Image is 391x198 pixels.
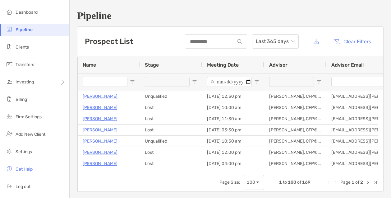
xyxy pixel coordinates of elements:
img: logout icon [6,182,13,190]
a: [PERSON_NAME] [83,137,117,145]
img: dashboard icon [6,8,13,16]
a: [PERSON_NAME] [83,148,117,156]
div: [DATE] 11:30 am [202,113,264,124]
div: [PERSON_NAME], CFP®, CFA®, CDFA® [264,158,326,169]
h1: Pipeline [77,10,384,21]
button: Open Filter Menu [316,79,321,84]
div: Lost [140,147,202,158]
div: [DATE] 12:00 pm [202,147,264,158]
span: Page [340,180,351,185]
div: [PERSON_NAME], CFP®, CFA®, CDFA® [264,91,326,102]
div: Lost [140,158,202,169]
div: [DATE] 10:00 am [202,102,264,113]
span: Dashboard [16,10,38,15]
span: Meeting Date [207,62,239,68]
img: pipeline icon [6,26,13,33]
span: 100 [288,180,296,185]
div: Previous Page [333,180,338,185]
span: Pipeline [16,27,33,32]
span: Get Help [16,167,33,172]
div: Lost [140,102,202,113]
a: [PERSON_NAME] [83,92,117,100]
span: Advisor Email [331,62,364,68]
span: 2 [360,180,363,185]
div: Lost [140,113,202,124]
input: Meeting Date Filter Input [207,77,252,87]
button: Open Filter Menu [192,79,197,84]
img: settings icon [6,148,13,155]
span: Last 365 days [256,35,295,48]
span: Investing [16,79,34,85]
div: [DATE] 10:30 am [202,136,264,147]
a: [PERSON_NAME] [83,160,117,167]
img: get-help icon [6,165,13,172]
div: [PERSON_NAME], CFP®, CFA®, CDFA® [264,147,326,158]
span: Billing [16,97,27,102]
span: Firm Settings [16,114,42,120]
div: [DATE] 04:00 pm [202,158,264,169]
img: investing icon [6,78,13,85]
button: Clear Filters [329,35,376,48]
span: Advisor [269,62,287,68]
a: [PERSON_NAME] [83,104,117,111]
div: Unqualified [140,91,202,102]
span: 1 [279,180,282,185]
button: Open Filter Menu [130,79,135,84]
div: Lost [140,125,202,135]
div: Page Size [244,175,264,190]
img: input icon [237,39,242,44]
img: billing icon [6,95,13,103]
div: [PERSON_NAME], CFP®, CFA®, CDFA® [264,113,326,124]
span: Settings [16,149,32,154]
span: Name [83,62,96,68]
span: to [283,180,287,185]
div: Last Page [373,180,378,185]
span: 169 [302,180,310,185]
span: 1 [352,180,354,185]
span: Transfers [16,62,34,67]
img: clients icon [6,43,13,50]
h3: Prospect List [85,37,133,46]
div: [DATE] 03:30 pm [202,125,264,135]
span: Stage [145,62,159,68]
div: Next Page [366,180,370,185]
button: Open Filter Menu [254,79,259,84]
a: [PERSON_NAME] [83,115,117,123]
div: Page Size: [219,180,240,185]
a: [PERSON_NAME] [83,126,117,134]
div: Unqualified [140,136,202,147]
span: of [355,180,359,185]
div: [PERSON_NAME], CFP®, CFA®, CDFA® [264,136,326,147]
div: [PERSON_NAME], CFP®, CFA®, CDFA® [264,102,326,113]
span: Log out [16,184,30,189]
div: 100 [247,180,255,185]
span: Add New Client [16,132,45,137]
input: Name Filter Input [83,77,127,87]
img: firm-settings icon [6,113,13,120]
div: First Page [325,180,330,185]
img: transfers icon [6,60,13,68]
div: [PERSON_NAME], CFP®, CFA®, CDFA® [264,125,326,135]
span: Clients [16,45,29,50]
span: of [297,180,301,185]
div: [DATE] 12:30 pm [202,91,264,102]
img: add_new_client icon [6,130,13,138]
